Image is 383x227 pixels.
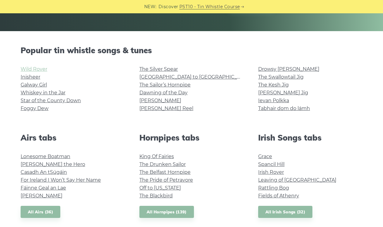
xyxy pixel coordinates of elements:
[258,193,299,199] a: Fields of Athenry
[21,133,125,142] h2: Airs tabs
[139,161,186,167] a: The Drunken Sailor
[21,169,67,175] a: Casadh An tSúgáin
[21,185,66,191] a: Fáinne Geal an Lae
[139,98,181,103] a: [PERSON_NAME]
[139,193,173,199] a: The Blackbird
[139,177,193,183] a: The Pride of Petravore
[258,82,289,88] a: The Kesh Jig
[139,185,181,191] a: Off to [US_STATE]
[21,46,362,55] h2: Popular tin whistle songs & tunes
[258,90,308,96] a: [PERSON_NAME] Jig
[139,74,251,80] a: [GEOGRAPHIC_DATA] to [GEOGRAPHIC_DATA]
[258,74,304,80] a: The Swallowtail Jig
[139,90,188,96] a: Dawning of the Day
[21,161,85,167] a: [PERSON_NAME] the Hero
[21,177,101,183] a: For Ireland I Won’t Say Her Name
[179,3,240,10] a: PST10 - Tin Whistle Course
[258,66,319,72] a: Drowsy [PERSON_NAME]
[139,105,193,111] a: [PERSON_NAME] Reel
[139,206,194,218] a: All Hornpipes (139)
[21,74,40,80] a: Inisheer
[158,3,178,10] span: Discover
[21,90,65,96] a: Whiskey in the Jar
[258,154,272,159] a: Grace
[21,206,60,218] a: All Airs (36)
[258,185,289,191] a: Rattling Bog
[139,154,174,159] a: King Of Fairies
[139,133,244,142] h2: Hornpipes tabs
[144,3,157,10] span: NEW:
[139,66,178,72] a: The Silver Spear
[258,177,336,183] a: Leaving of [GEOGRAPHIC_DATA]
[258,133,362,142] h2: Irish Songs tabs
[21,82,47,88] a: Galway Girl
[21,193,62,199] a: [PERSON_NAME]
[258,161,285,167] a: Spancil Hill
[21,154,70,159] a: Lonesome Boatman
[139,169,191,175] a: The Belfast Hornpipe
[21,98,81,103] a: Star of the County Down
[258,169,284,175] a: Irish Rover
[258,105,310,111] a: Tabhair dom do lámh
[21,105,48,111] a: Foggy Dew
[258,206,312,218] a: All Irish Songs (32)
[139,82,191,88] a: The Sailor’s Hornpipe
[258,98,289,103] a: Ievan Polkka
[21,66,47,72] a: Wild Rover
